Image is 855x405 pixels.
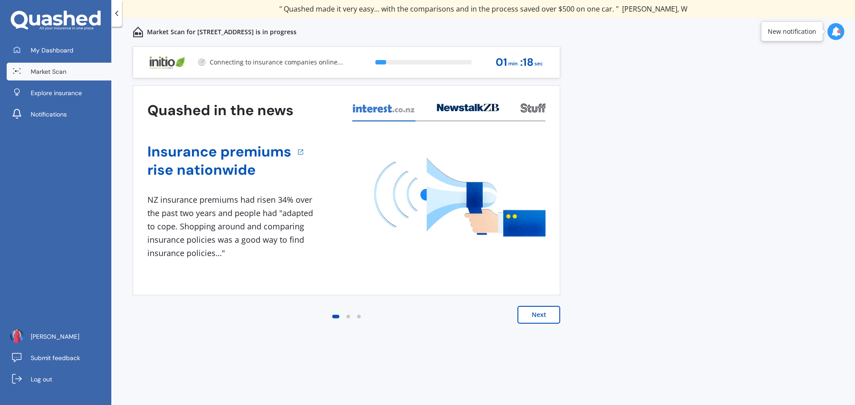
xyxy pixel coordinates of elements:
span: Notifications [31,110,67,119]
div: New notification [768,27,816,36]
p: Market Scan for [STREET_ADDRESS] is in progress [147,28,297,36]
span: sec [534,58,543,70]
span: Log out [31,375,52,384]
button: Next [517,306,560,324]
p: Connecting to insurance companies online... [210,58,343,67]
span: My Dashboard [31,46,73,55]
div: NZ insurance premiums had risen 34% over the past two years and people had "adapted to cope. Shop... [147,193,317,260]
a: Log out [7,370,111,388]
span: min [508,58,518,70]
img: media image [374,158,546,237]
span: Submit feedback [31,353,80,362]
span: : 18 [520,56,533,68]
a: rise nationwide [147,161,291,179]
h3: Quashed in the news [147,101,293,120]
a: Market Scan [7,63,111,80]
img: home-and-contents.b802091223b8502ef2dd.svg [133,27,143,37]
a: Notifications [7,105,111,123]
span: Market Scan [31,67,66,76]
span: [PERSON_NAME] [31,332,79,341]
span: Explore insurance [31,88,82,97]
a: Insurance premiums [147,143,291,161]
a: Explore insurance [7,84,111,102]
span: 01 [496,56,507,68]
a: My Dashboard [7,41,111,59]
a: [PERSON_NAME] [7,328,111,345]
img: ACg8ocK1u5gG6QxZfDr1NBsu0lu7QepZ5xNwxF0mrwNqpMj7OdPeXS0=s96-c [10,329,24,343]
a: Submit feedback [7,349,111,367]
